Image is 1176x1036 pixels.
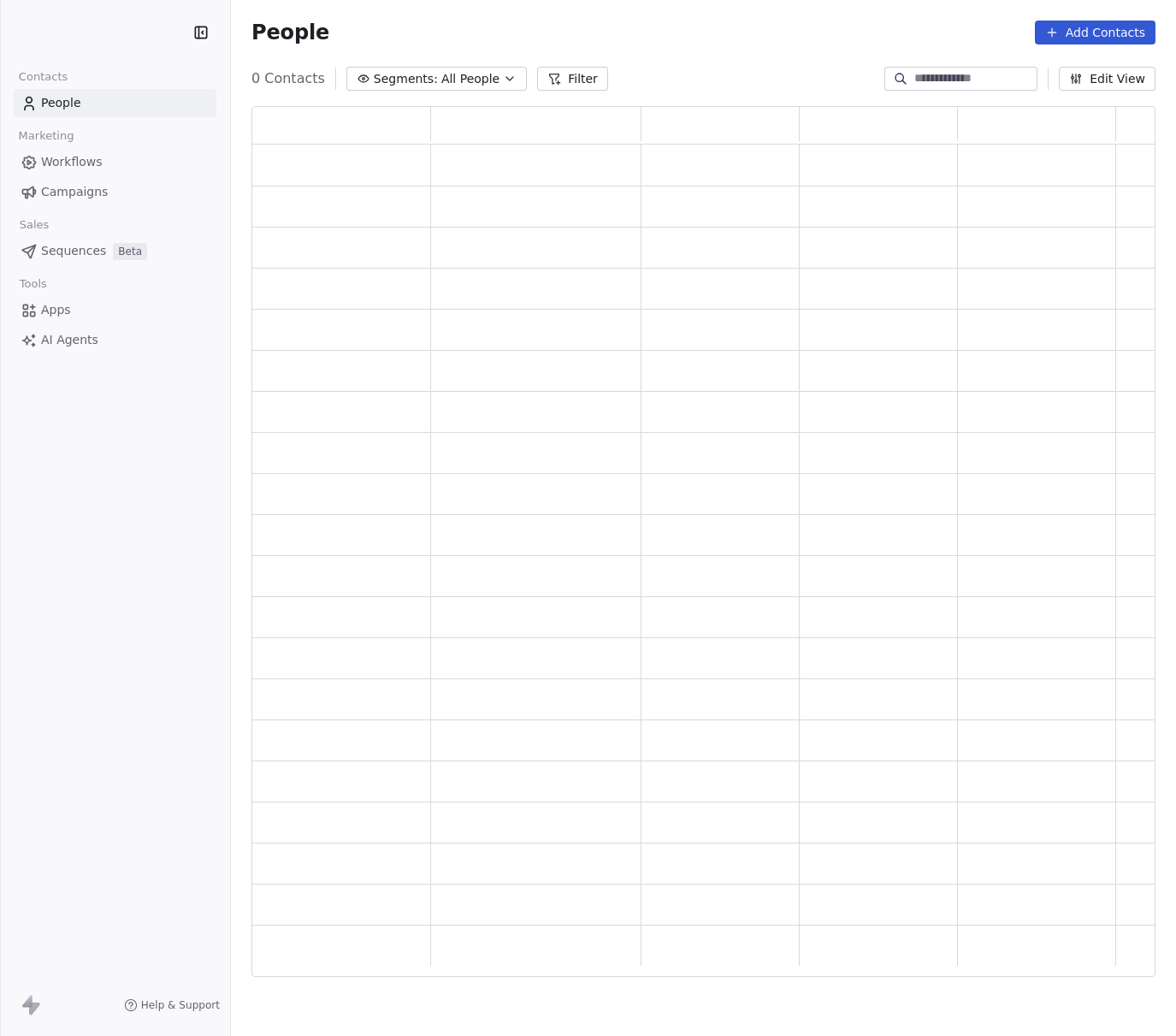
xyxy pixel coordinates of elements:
[41,301,71,319] span: Apps
[113,243,147,260] span: Beta
[14,237,216,265] a: SequencesBeta
[374,70,438,88] span: Segments:
[251,68,325,89] span: 0 Contacts
[41,94,81,112] span: People
[1059,67,1155,91] button: Edit View
[141,998,220,1012] span: Help & Support
[11,123,81,149] span: Marketing
[14,89,216,117] a: People
[124,998,220,1012] a: Help & Support
[14,178,216,206] a: Campaigns
[14,296,216,324] a: Apps
[251,20,329,45] span: People
[41,183,108,201] span: Campaigns
[441,70,499,88] span: All People
[1035,21,1155,44] button: Add Contacts
[41,331,98,349] span: AI Agents
[41,242,106,260] span: Sequences
[11,64,75,90] span: Contacts
[12,212,56,238] span: Sales
[41,153,103,171] span: Workflows
[537,67,608,91] button: Filter
[14,326,216,354] a: AI Agents
[12,271,54,297] span: Tools
[14,148,216,176] a: Workflows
